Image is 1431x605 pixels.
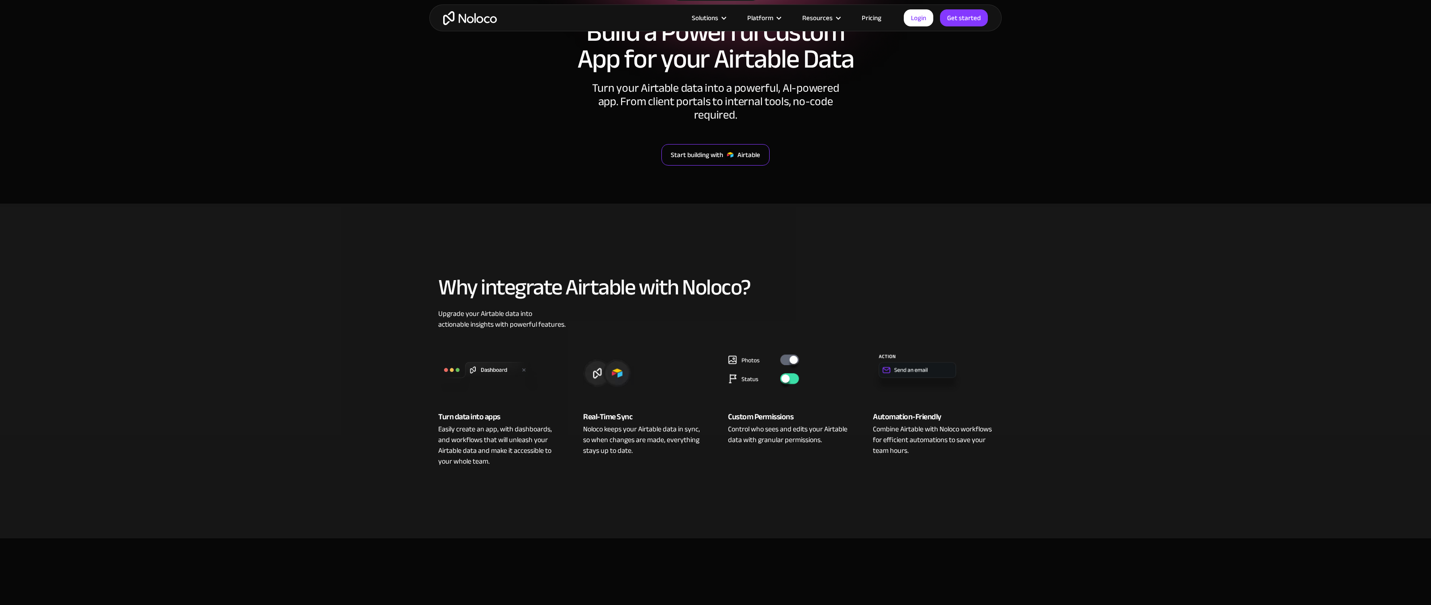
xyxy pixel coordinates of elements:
div: Solutions [692,12,718,24]
div: Automation-Friendly [873,410,993,424]
div: Solutions [681,12,736,24]
div: Start building with [671,149,723,161]
div: Custom Permissions [728,410,848,424]
h1: Build a Powerful Custom App for your Airtable Data [438,19,993,72]
div: Real-Time Sync [583,410,703,424]
a: Login [904,9,933,26]
a: Get started [940,9,988,26]
div: Airtable [737,149,760,161]
a: Start building withAirtable [661,144,770,166]
div: Platform [747,12,773,24]
div: Noloco keeps your Airtable data in sync, so when changes are made, everything stays up to date. [583,424,703,456]
div: Easily create an app, with dashboards, and workflows that will unleash your Airtable data and mak... [438,424,558,467]
div: Resources [802,12,833,24]
h2: Why integrate Airtable with Noloco? [438,275,993,299]
a: Pricing [851,12,893,24]
div: Platform [736,12,791,24]
div: Upgrade your Airtable data into actionable insights with powerful features. [438,308,993,330]
div: Turn your Airtable data into a powerful, AI-powered app. From client portals to internal tools, n... [581,81,850,122]
div: Resources [791,12,851,24]
div: Control who sees and edits your Airtable data with granular permissions. [728,424,848,445]
div: Turn data into apps [438,410,558,424]
a: home [443,11,497,25]
div: Combine Airtable with Noloco workflows for efficient automations to save your team hours. [873,424,993,456]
